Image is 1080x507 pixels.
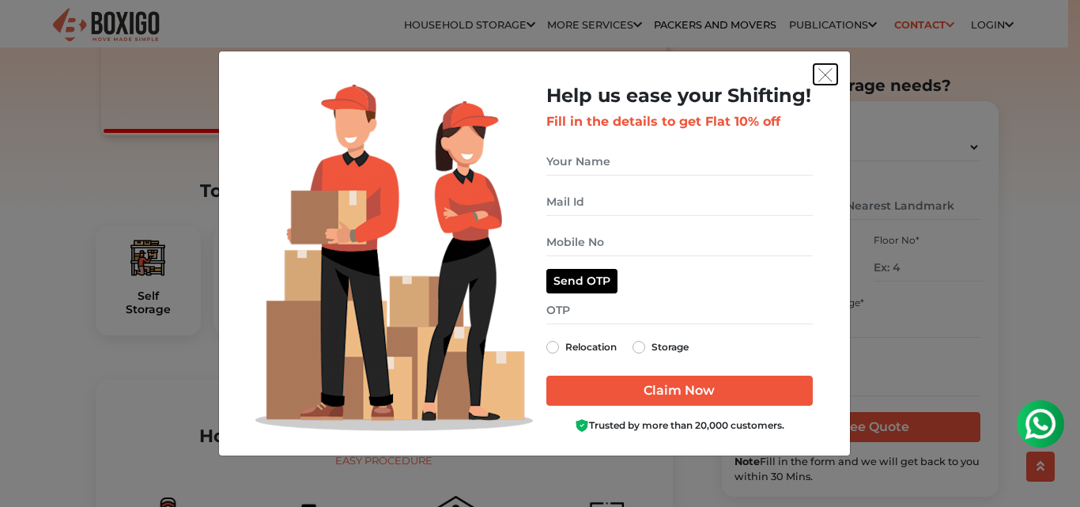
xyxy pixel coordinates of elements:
[546,85,813,108] h2: Help us ease your Shifting!
[546,297,813,324] input: OTP
[546,418,813,433] div: Trusted by more than 20,000 customers.
[546,269,617,293] button: Send OTP
[575,418,589,433] img: Boxigo Customer Shield
[546,114,813,129] h3: Fill in the details to get Flat 10% off
[651,338,689,357] label: Storage
[565,338,617,357] label: Relocation
[546,229,813,256] input: Mobile No
[546,188,813,216] input: Mail Id
[255,85,534,431] img: Lead Welcome Image
[546,376,813,406] input: Claim Now
[546,148,813,176] input: Your Name
[16,16,47,47] img: whatsapp-icon.svg
[818,68,833,82] img: exit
